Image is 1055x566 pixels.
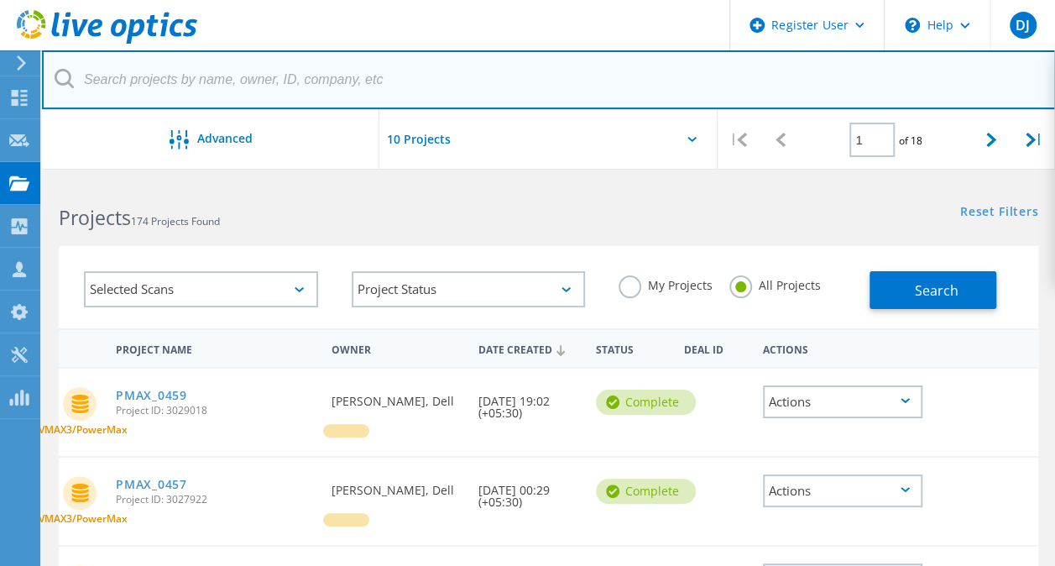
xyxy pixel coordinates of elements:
div: Actions [755,333,931,364]
div: Complete [596,390,696,415]
div: Deal Id [676,333,754,364]
span: DJ [1016,18,1030,32]
div: Actions [763,385,922,418]
a: PMAX_0457 [116,479,186,490]
label: My Projects [619,275,713,291]
div: [PERSON_NAME], Dell [323,369,470,424]
div: | [718,110,760,170]
div: Owner [323,333,470,364]
span: VMAX3/PowerMax [39,514,128,524]
div: Date Created [470,333,588,364]
b: Projects [59,204,131,231]
div: | [1013,110,1055,170]
div: Complete [596,479,696,504]
a: Live Optics Dashboard [17,35,197,47]
a: Reset Filters [960,206,1038,220]
svg: \n [905,18,920,33]
label: All Projects [729,275,821,291]
span: of 18 [899,134,922,148]
span: Project ID: 3029018 [116,406,315,416]
button: Search [870,271,996,309]
span: VMAX3/PowerMax [39,425,128,435]
div: Selected Scans [84,271,318,307]
div: [DATE] 00:29 (+05:30) [470,458,588,525]
a: PMAX_0459 [116,390,186,401]
div: Actions [763,474,922,507]
span: Advanced [197,133,253,144]
span: Project ID: 3027922 [116,495,315,505]
div: [DATE] 19:02 (+05:30) [470,369,588,436]
div: Project Name [107,333,323,364]
span: Search [914,281,958,300]
div: Status [588,333,676,364]
div: [PERSON_NAME], Dell [323,458,470,513]
span: 174 Projects Found [131,214,220,228]
div: Project Status [352,271,586,307]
